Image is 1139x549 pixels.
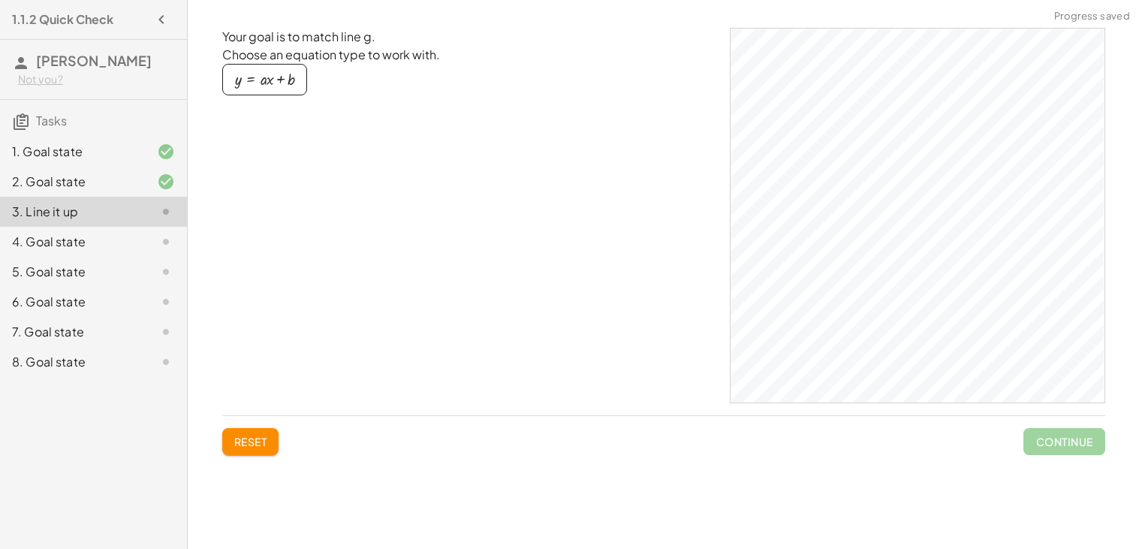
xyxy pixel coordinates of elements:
[18,72,175,87] div: Not you?
[36,52,152,69] span: [PERSON_NAME]
[12,353,133,371] div: 8. Goal state
[234,435,267,448] span: Reset
[157,323,175,341] i: Task not started.
[222,46,718,64] p: Choose an equation type to work with.
[12,263,133,281] div: 5. Goal state
[222,428,279,455] button: Reset
[12,143,133,161] div: 1. Goal state
[12,293,133,311] div: 6. Goal state
[157,173,175,191] i: Task finished and correct.
[12,203,133,221] div: 3. Line it up
[157,233,175,251] i: Task not started.
[157,353,175,371] i: Task not started.
[730,28,1105,403] div: GeoGebra Classic
[12,233,133,251] div: 4. Goal state
[222,28,718,46] p: Your goal is to match line g.
[12,323,133,341] div: 7. Goal state
[157,203,175,221] i: Task not started.
[1054,9,1130,24] span: Progress saved
[12,173,133,191] div: 2. Goal state
[12,11,113,29] h4: 1.1.2 Quick Check
[731,29,1104,403] canvas: Graphics View 1
[157,263,175,281] i: Task not started.
[157,293,175,311] i: Task not started.
[36,113,67,128] span: Tasks
[157,143,175,161] i: Task finished and correct.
